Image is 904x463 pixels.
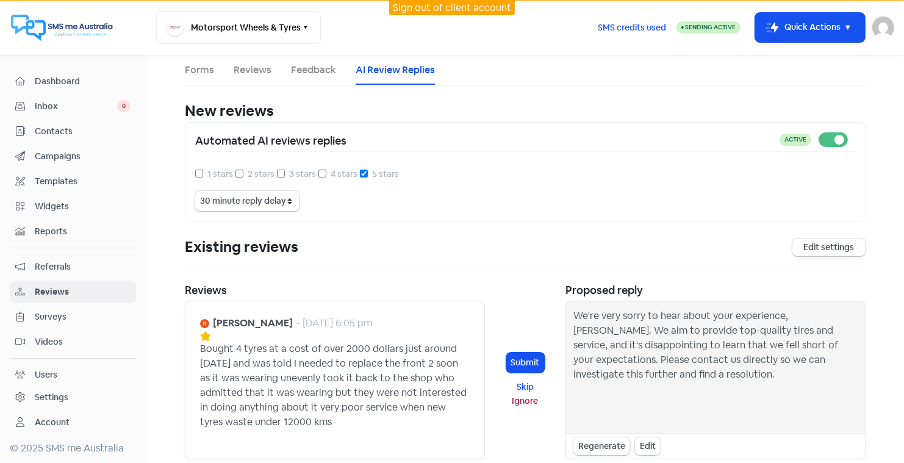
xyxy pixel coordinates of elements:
div: Edit [635,437,661,455]
span: Contacts [35,125,131,138]
span: Sending Active [685,23,736,31]
div: Reviews [185,282,485,298]
a: AI Review Replies [356,63,435,77]
a: Feedback [291,63,336,77]
div: Regenerate [573,437,630,455]
a: Surveys [10,306,136,328]
a: Users [10,364,136,386]
div: Existing reviews [185,236,298,258]
label: 3 stars [289,168,316,181]
a: Account [10,411,136,434]
a: SMS credits used [587,20,676,33]
b: [PERSON_NAME] [213,316,293,331]
span: Reports [35,225,131,238]
a: Edit settings [792,239,866,256]
label: 4 stars [331,168,357,181]
span: Campaigns [35,150,131,163]
a: Settings [10,386,136,409]
span: Reviews [35,285,131,298]
a: Videos [10,331,136,353]
div: © 2025 SMS me Australia [10,441,136,456]
label: 5 stars [372,168,399,181]
label: 1 stars [207,168,233,181]
a: Reviews [10,281,136,303]
a: Reviews [234,63,271,77]
div: Bought 4 tyres at a cost of over 2000 dollars just around [DATE] and was told I needed to replace... [200,342,470,429]
span: Dashboard [35,75,131,88]
div: Account [35,416,70,429]
button: Motorsport Wheels & Tyres [156,11,321,44]
span: Templates [35,175,131,188]
div: New reviews [185,100,866,122]
span: Widgets [35,200,131,213]
a: Sign out of client account [393,1,511,14]
img: User [872,16,894,38]
a: Inbox 0 [10,95,136,118]
span: Active [784,135,806,143]
a: Sending Active [676,20,741,35]
label: 2 stars [248,168,274,181]
div: Users [35,368,57,381]
span: Videos [35,336,131,348]
img: Avatar [200,319,209,328]
div: Settings [35,391,68,404]
span: Inbox [35,100,117,113]
a: Reports [10,220,136,243]
button: Submit [506,353,545,373]
button: Quick Actions [755,13,865,42]
span: Surveys [35,310,131,323]
button: Skip [506,380,545,394]
span: Referrals [35,260,131,273]
a: Contacts [10,120,136,143]
a: Forms [185,63,214,77]
a: Campaigns [10,145,136,168]
button: Ignore [506,394,545,408]
div: - [DATE] 6:05 pm [296,316,372,331]
div: We're very sorry to hear about your experience, [PERSON_NAME]. We aim to provide top-quality tire... [573,309,858,426]
div: Automated AI reviews replies [195,132,780,149]
span: SMS credits used [598,21,666,34]
a: Widgets [10,195,136,218]
span: 0 [117,100,131,112]
a: Referrals [10,256,136,278]
a: Templates [10,170,136,193]
div: Proposed reply [565,282,866,298]
a: Dashboard [10,70,136,93]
